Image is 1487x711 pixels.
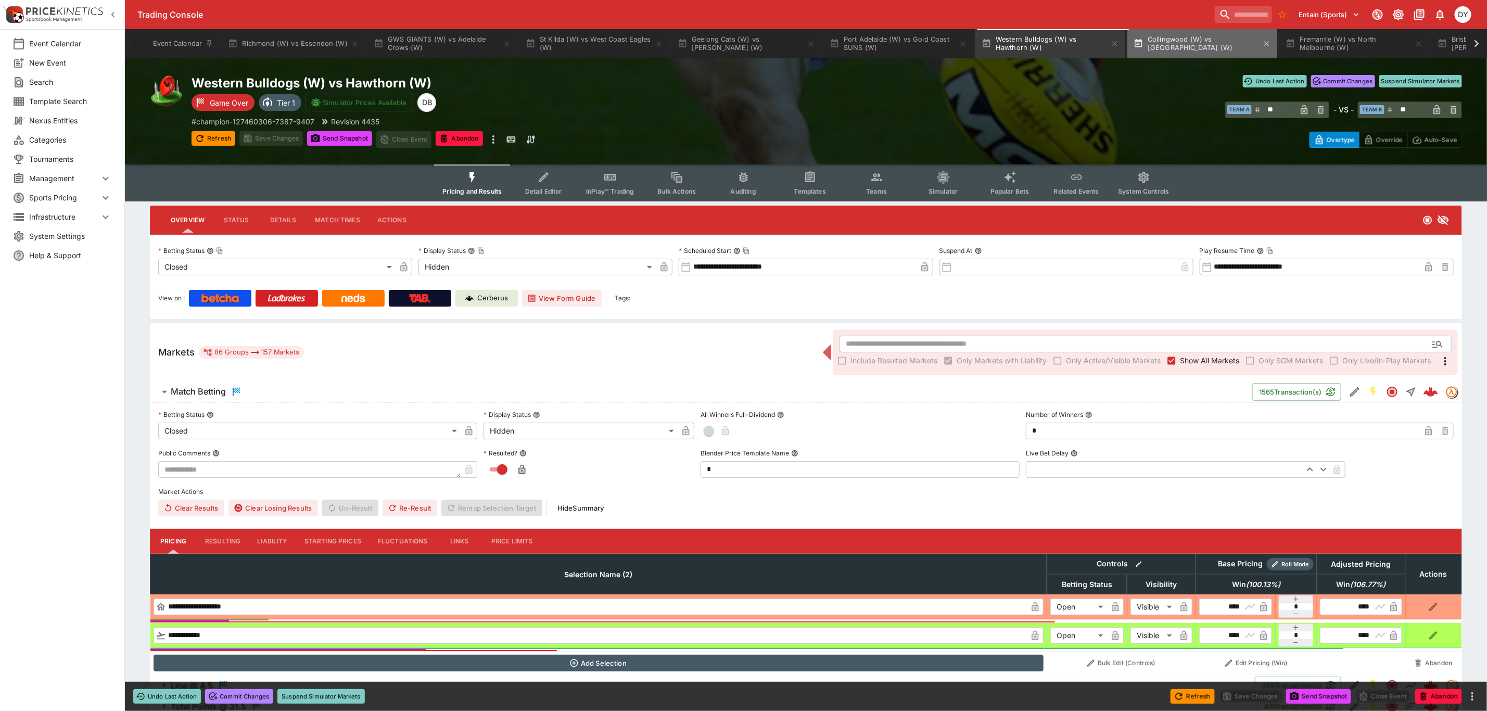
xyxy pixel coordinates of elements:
[1227,105,1252,114] span: Team A
[519,450,527,457] button: Resulted?
[158,346,195,358] h5: Markets
[468,247,475,255] button: Display StatusCopy To Clipboard
[1047,554,1196,574] th: Controls
[158,246,205,255] p: Betting Status
[228,500,318,516] button: Clear Losing Results
[277,689,365,704] button: Suspend Simulator Markets
[1415,690,1462,701] span: Mark an event as closed and abandoned.
[1118,187,1169,195] span: System Controls
[1215,6,1272,23] input: search
[1445,386,1458,398] div: tradingmodel
[1277,560,1314,569] span: Roll Mode
[1257,247,1264,255] button: Play Resume TimeCopy To Clipboard
[1050,599,1107,615] div: Open
[1351,578,1386,591] em: ( 106.77 %)
[519,29,669,58] button: St Kilda (W) vs West Coast Eagles (W)
[203,346,300,359] div: 86 Groups 157 Markets
[192,75,827,91] h2: Copy To Clipboard
[1054,187,1099,195] span: Related Events
[1130,627,1176,644] div: Visible
[743,247,750,255] button: Copy To Clipboard
[205,689,273,704] button: Commit Changes
[268,294,306,302] img: Ladbrokes
[533,411,540,418] button: Display Status
[525,187,562,195] span: Detail Editor
[207,247,214,255] button: Betting StatusCopy To Clipboard
[733,247,741,255] button: Scheduled StartCopy To Clipboard
[1359,132,1407,148] button: Override
[29,154,112,164] span: Tournaments
[1279,29,1429,58] button: Fremantle (W) vs North Melbourne (W)
[29,250,112,261] span: Help & Support
[442,187,502,195] span: Pricing and Results
[341,294,365,302] img: Neds
[1422,215,1433,225] svg: Closed
[158,423,461,439] div: Closed
[1445,679,1458,692] div: tradingmodel
[1050,627,1107,644] div: Open
[150,675,1255,696] button: Line @ 4.5
[1214,557,1267,570] div: Base Pricing
[1266,247,1274,255] button: Copy To Clipboard
[1364,383,1383,401] button: SGM Enabled
[1317,554,1405,574] th: Adjusted Pricing
[1132,557,1146,571] button: Bulk edit
[1383,383,1402,401] button: Closed
[1293,6,1366,23] button: Select Tenant
[1428,335,1447,353] button: Open
[1408,655,1458,671] button: Abandon
[29,77,112,87] span: Search
[213,208,260,233] button: Status
[1311,75,1375,87] button: Commit Changes
[1310,132,1359,148] button: Overtype
[1026,449,1069,458] p: Live Bet Delay
[1327,134,1355,145] p: Overtype
[1376,134,1403,145] p: Override
[417,93,436,112] div: Dylan Brown
[1379,75,1463,87] button: Suspend Simulator Markets
[477,247,485,255] button: Copy To Clipboard
[1420,382,1441,402] a: 8d66c6f8-5544-4cff-b4f2-74edc84dc8a9
[1342,355,1431,366] span: Only Live/In-Play Markets
[418,259,656,275] div: Hidden
[158,500,224,516] button: Clear Results
[322,500,378,516] span: Un-Result
[370,529,436,554] button: Fluctuations
[823,29,973,58] button: Port Adelaide (W) vs Gold Coast SUNS (W)
[1127,29,1277,58] button: Collingwood (W) vs [GEOGRAPHIC_DATA] (W)
[1333,104,1354,115] h6: - VS -
[850,355,937,366] span: Include Resulted Markets
[249,529,296,554] button: Liability
[586,187,634,195] span: InPlay™ Trading
[1130,599,1176,615] div: Visible
[522,290,602,307] button: View Form Guide
[1345,383,1364,401] button: Edit Detail
[1066,355,1161,366] span: Only Active/Visible Markets
[3,4,24,25] img: PriceKinetics Logo
[210,97,248,108] p: Game Over
[1286,689,1351,704] button: Send Snapshot
[1050,655,1192,671] button: Bulk Edit (Controls)
[1180,355,1239,366] span: Show All Markets
[1407,132,1462,148] button: Auto-Save
[1420,675,1441,696] a: 7c750570-e136-4f90-88ac-be257048a750
[1171,689,1214,704] button: Refresh
[307,208,368,233] button: Match Times
[201,294,239,302] img: Betcha
[216,247,223,255] button: Copy To Clipboard
[455,290,518,307] a: Cerberus
[367,29,517,58] button: GWS GIANTS (W) vs Adelaide Crows (W)
[929,187,958,195] span: Simulator
[26,7,103,15] img: PriceKinetics
[158,290,185,307] label: View on :
[383,500,437,516] button: Re-Result
[866,187,887,195] span: Teams
[436,131,482,146] button: Abandon
[1455,6,1471,23] div: dylan.brown
[1310,132,1462,148] div: Start From
[192,116,314,127] p: Copy To Clipboard
[551,500,611,516] button: HideSummary
[171,680,213,691] h6: Line @ 4.5
[1050,578,1124,591] span: Betting Status
[1252,383,1341,401] button: 1565Transaction(s)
